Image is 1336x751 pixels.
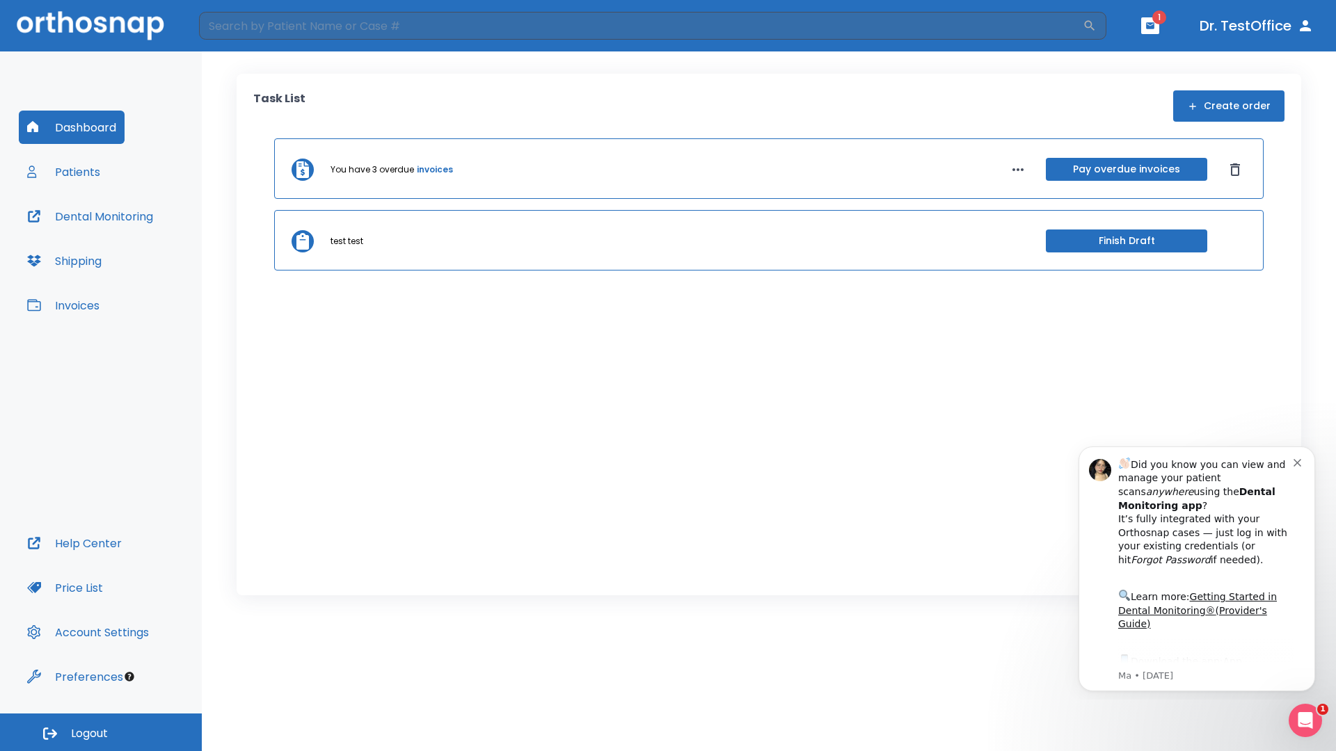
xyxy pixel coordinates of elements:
[417,163,453,176] a: invoices
[19,200,161,233] button: Dental Monitoring
[199,12,1083,40] input: Search by Patient Name or Case #
[19,244,110,277] button: Shipping
[1194,13,1319,38] button: Dr. TestOffice
[71,726,108,741] span: Logout
[1152,10,1166,24] span: 1
[19,526,130,560] button: Help Center
[1058,434,1336,700] iframe: Intercom notifications message
[1224,159,1246,181] button: Dismiss
[19,571,111,604] button: Price List
[331,235,363,248] p: test test
[19,289,108,322] button: Invoices
[123,670,136,683] div: Tooltip anchor
[1173,90,1285,122] button: Create order
[236,22,247,33] button: Dismiss notification
[19,660,132,693] button: Preferences
[1046,229,1207,252] button: Finish Draft
[1289,704,1322,737] iframe: Intercom live chat
[331,163,414,176] p: You have 3 overdue
[61,236,236,248] p: Message from Ma, sent 6w ago
[253,90,305,122] p: Task List
[1046,158,1207,181] button: Pay overdue invoices
[19,615,157,649] button: Account Settings
[61,222,184,247] a: App Store
[19,155,109,188] button: Patients
[17,11,164,40] img: Orthosnap
[1317,704,1328,715] span: 1
[19,111,125,144] button: Dashboard
[61,218,236,289] div: Download the app: | ​ Let us know if you need help getting started!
